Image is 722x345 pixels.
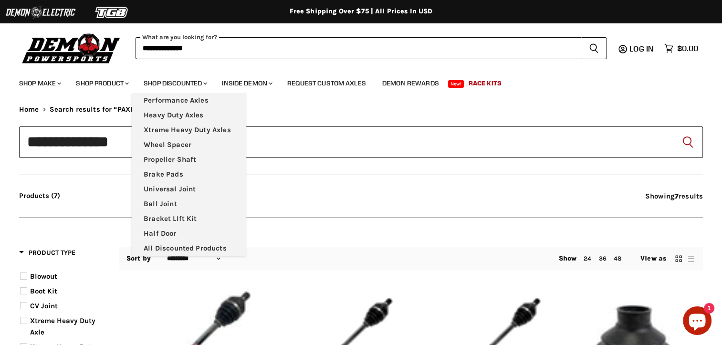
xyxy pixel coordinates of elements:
ul: Main menu [132,93,246,256]
button: list view [686,254,696,263]
span: Blowout [30,272,57,281]
a: Race Kits [461,73,509,93]
label: Sort by [126,255,151,262]
span: Show [559,254,577,262]
a: Brake Pads [132,167,246,182]
span: View as [640,255,666,262]
a: $0.00 [659,42,703,55]
button: Products (7) [19,192,60,200]
span: Search results for “PAXL-3037XHD-R” (7) [50,105,191,114]
img: Demon Electric Logo 2 [5,3,76,21]
span: CV Joint [30,302,58,310]
a: 36 [598,255,606,262]
strong: 7 [675,192,679,200]
input: Search [19,126,703,158]
a: Ball Joint [132,197,246,211]
a: Half Door [132,226,246,241]
a: Xtreme Heavy Duty Axles [132,123,246,137]
input: Search [136,37,581,59]
span: Xtreme Heavy Duty Axle [30,316,95,336]
inbox-online-store-chat: Shopify online store chat [680,306,714,337]
a: Demon Rewards [375,73,446,93]
a: Request Custom Axles [280,73,373,93]
a: Shop Make [12,73,67,93]
a: 48 [614,255,621,262]
a: Home [19,105,39,114]
ul: Main menu [12,70,696,93]
img: Demon Powersports [19,31,124,65]
button: Search [680,135,695,150]
a: Performance Axles [132,93,246,108]
a: Propeller Shaft [132,152,246,167]
span: Log in [629,44,654,53]
a: Inside Demon [215,73,278,93]
span: New! [448,80,464,88]
button: Search [581,37,607,59]
a: All Discounted Products [132,241,246,256]
form: Product [19,126,703,158]
button: Filter by Product Type [19,248,75,260]
a: Wheel Spacer [132,137,246,152]
span: Showing results [645,192,703,200]
form: Product [136,37,607,59]
a: Heavy Duty Axles [132,108,246,123]
span: $0.00 [677,44,698,53]
a: Bracket LIft Kit [132,211,246,226]
a: 24 [584,255,591,262]
a: Log in [625,44,659,53]
img: TGB Logo 2 [76,3,148,21]
span: Boot Kit [30,287,57,295]
nav: Breadcrumbs [19,105,703,114]
a: Universal Joint [132,182,246,197]
span: Product Type [19,249,75,257]
button: grid view [674,254,683,263]
a: Shop Discounted [136,73,213,93]
a: Shop Product [69,73,135,93]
